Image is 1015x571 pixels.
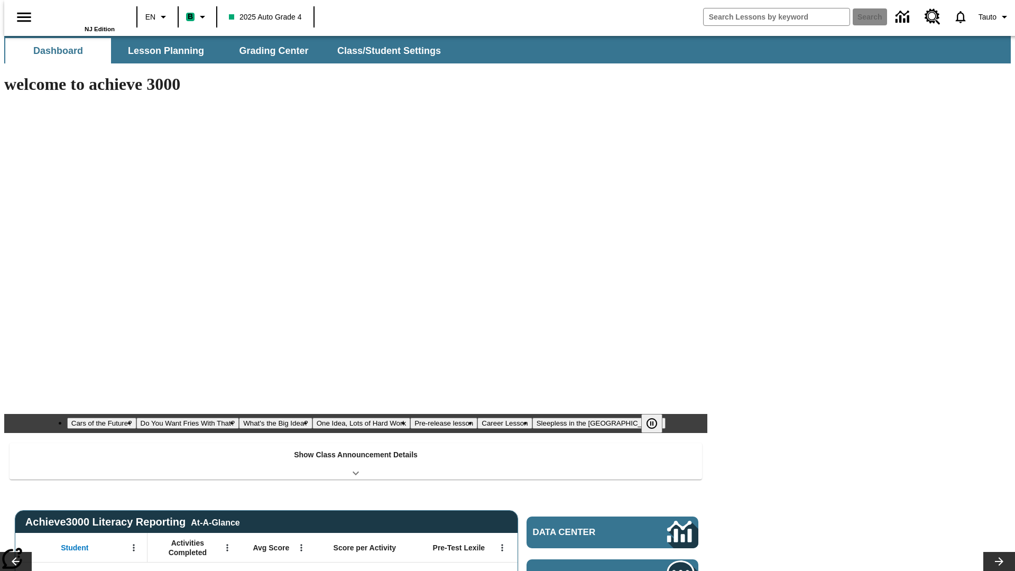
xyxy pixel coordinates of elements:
[410,418,477,429] button: Slide 5 Pre-release lesson
[85,26,115,32] span: NJ Edition
[8,2,40,33] button: Open side menu
[239,45,308,57] span: Grading Center
[136,418,239,429] button: Slide 2 Do You Want Fries With That?
[294,449,418,461] p: Show Class Announcement Details
[527,517,698,548] a: Data Center
[4,36,1011,63] div: SubNavbar
[532,418,666,429] button: Slide 7 Sleepless in the Animal Kingdom
[33,45,83,57] span: Dashboard
[979,12,996,23] span: Tauto
[947,3,974,31] a: Notifications
[126,540,142,556] button: Open Menu
[10,443,702,480] div: Show Class Announcement Details
[141,7,174,26] button: Language: EN, Select a language
[533,527,632,538] span: Data Center
[337,45,441,57] span: Class/Student Settings
[312,418,410,429] button: Slide 4 One Idea, Lots of Hard Work
[334,543,396,552] span: Score per Activity
[918,3,947,31] a: Resource Center, Will open in new tab
[4,75,707,94] h1: welcome to achieve 3000
[433,543,485,552] span: Pre-Test Lexile
[113,38,219,63] button: Lesson Planning
[229,12,302,23] span: 2025 Auto Grade 4
[46,4,115,32] div: Home
[67,418,136,429] button: Slide 1 Cars of the Future?
[145,12,155,23] span: EN
[494,540,510,556] button: Open Menu
[46,5,115,26] a: Home
[25,516,240,528] span: Achieve3000 Literacy Reporting
[974,7,1015,26] button: Profile/Settings
[191,516,239,528] div: At-A-Glance
[153,538,223,557] span: Activities Completed
[61,543,88,552] span: Student
[329,38,449,63] button: Class/Student Settings
[704,8,850,25] input: search field
[641,414,673,433] div: Pause
[219,540,235,556] button: Open Menu
[221,38,327,63] button: Grading Center
[128,45,204,57] span: Lesson Planning
[477,418,532,429] button: Slide 6 Career Lesson
[293,540,309,556] button: Open Menu
[239,418,312,429] button: Slide 3 What's the Big Idea?
[253,543,289,552] span: Avg Score
[182,7,213,26] button: Boost Class color is mint green. Change class color
[4,38,450,63] div: SubNavbar
[5,38,111,63] button: Dashboard
[188,10,193,23] span: B
[983,552,1015,571] button: Lesson carousel, Next
[889,3,918,32] a: Data Center
[641,414,662,433] button: Pause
